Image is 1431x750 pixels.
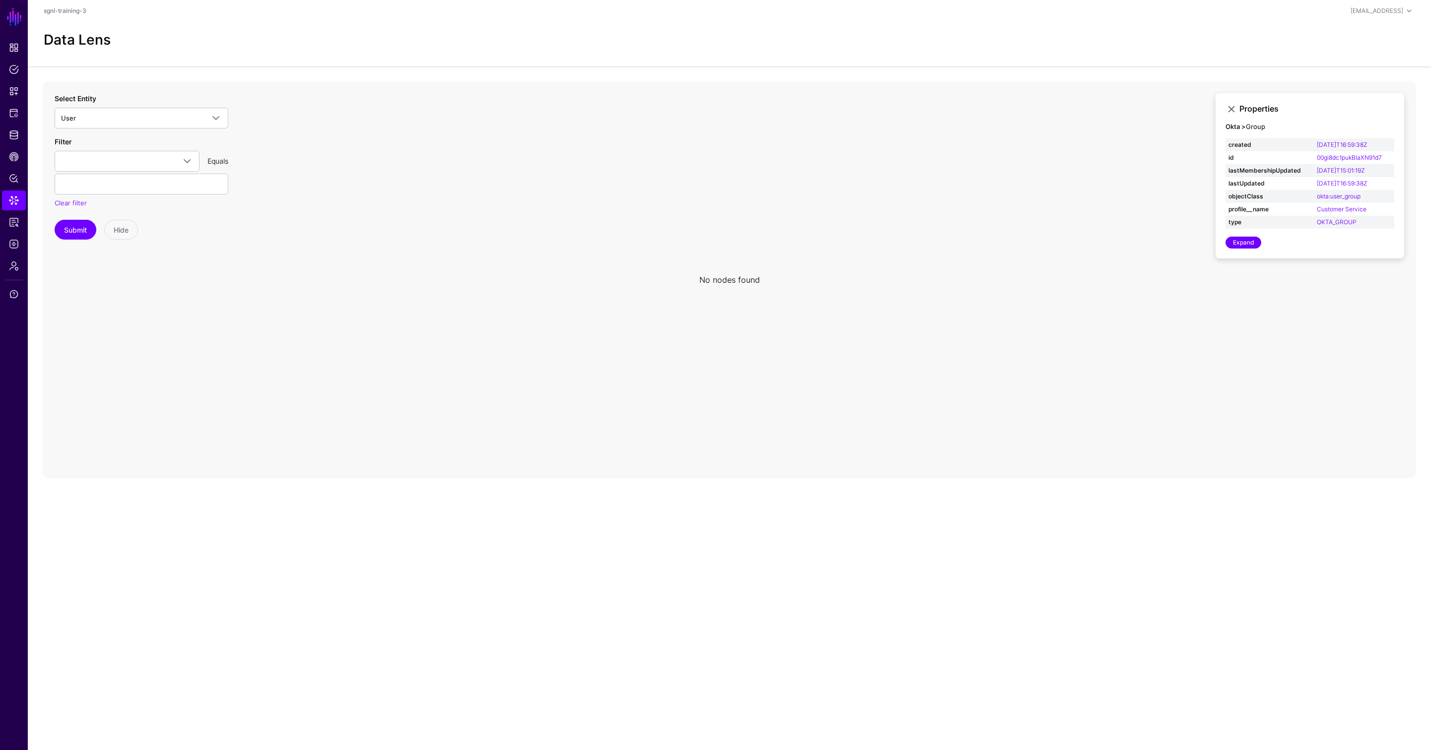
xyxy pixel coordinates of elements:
span: Data Lens [9,195,19,205]
a: Expand [1226,237,1261,249]
a: sgnl-training-3 [44,7,86,14]
a: Clear filter [55,199,87,207]
div: Equals [204,156,232,166]
span: CAEP Hub [9,152,19,162]
a: Snippets [2,81,26,101]
a: [DATE]T15:01:19Z [1317,167,1364,174]
label: Select Entity [55,93,96,104]
strong: objectClass [1228,192,1303,201]
strong: profile__name [1228,205,1303,214]
strong: created [1228,140,1303,149]
a: [DATE]T16:59:38Z [1317,141,1367,148]
a: Data Lens [2,190,26,210]
span: Access Reporting [9,217,19,227]
label: Filter [55,136,71,147]
span: Policies [9,64,19,74]
a: okta:user_group [1317,192,1361,200]
a: 00gi8dc1pukBIaXN91d7 [1317,154,1382,161]
h2: Data Lens [44,32,111,49]
span: Admin [9,261,19,271]
span: Snippets [9,86,19,96]
a: [DATE]T16:59:38Z [1317,180,1367,187]
h4: Group [1226,123,1394,131]
strong: lastUpdated [1228,179,1303,188]
div: [EMAIL_ADDRESS] [1351,6,1403,15]
a: Policies [2,60,26,79]
span: Identity Data Fabric [9,130,19,140]
span: Policy Lens [9,174,19,184]
span: Support [9,289,19,299]
h3: Properties [1239,104,1394,114]
a: Customer Service [1317,205,1366,213]
a: Logs [2,234,26,254]
span: Logs [9,239,19,249]
strong: type [1228,218,1303,227]
strong: lastMembershipUpdated [1228,166,1303,175]
a: SGNL [6,6,23,28]
a: Dashboard [2,38,26,58]
span: Dashboard [9,43,19,53]
a: Identity Data Fabric [2,125,26,145]
span: User [61,114,76,122]
a: Protected Systems [2,103,26,123]
a: Policy Lens [2,169,26,188]
a: Admin [2,256,26,276]
a: OKTA_GROUP [1317,218,1357,226]
button: Hide [104,220,138,240]
div: No nodes found [699,274,760,286]
a: CAEP Hub [2,147,26,167]
a: Access Reporting [2,212,26,232]
button: Submit [55,220,96,240]
strong: Okta > [1226,123,1246,130]
strong: id [1228,153,1303,162]
span: Protected Systems [9,108,19,118]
